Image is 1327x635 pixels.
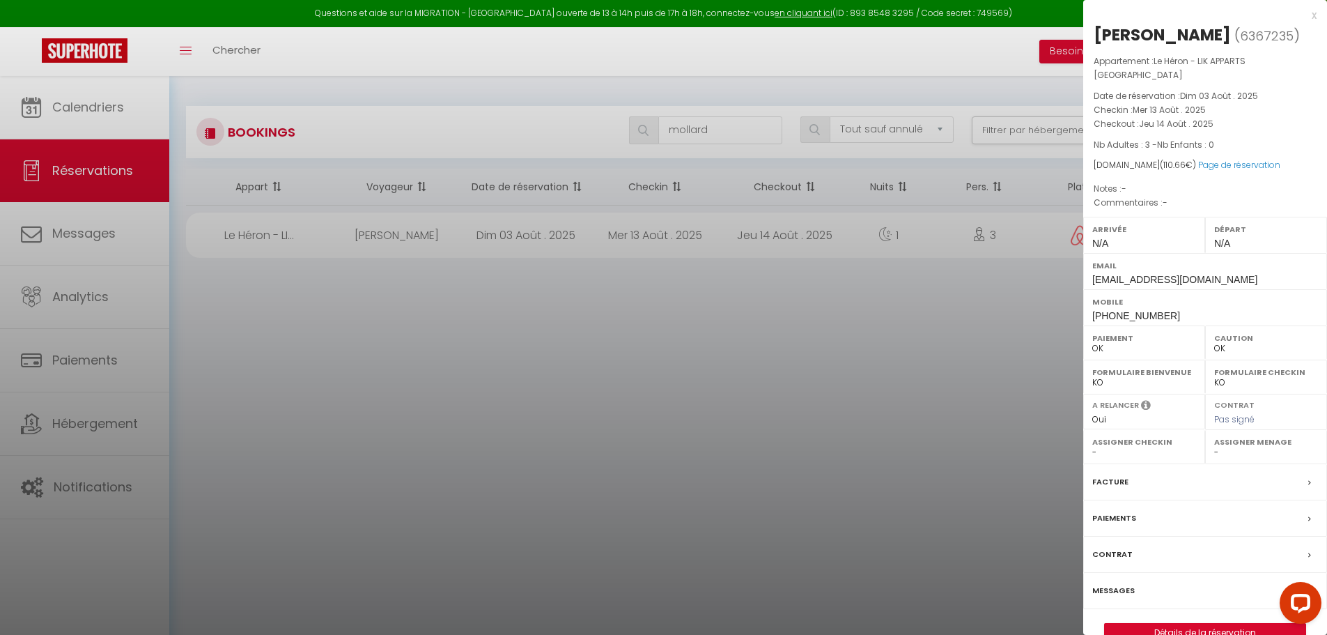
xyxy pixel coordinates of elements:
[1094,55,1245,81] span: Le Héron - LIK APPARTS [GEOGRAPHIC_DATA]
[1240,27,1294,45] span: 6367235
[1122,183,1126,194] span: -
[1092,238,1108,249] span: N/A
[1180,90,1258,102] span: Dim 03 Août . 2025
[1214,365,1318,379] label: Formulaire Checkin
[1094,103,1317,117] p: Checkin :
[1092,310,1180,321] span: [PHONE_NUMBER]
[1163,197,1167,208] span: -
[1092,583,1135,598] label: Messages
[1083,7,1317,24] div: x
[1094,139,1214,151] span: Nb Adultes : 3 -
[1214,435,1318,449] label: Assigner Menage
[1157,139,1214,151] span: Nb Enfants : 0
[1092,222,1196,236] label: Arrivée
[1160,159,1196,171] span: ( €)
[1092,435,1196,449] label: Assigner Checkin
[1094,182,1317,196] p: Notes :
[1214,399,1255,408] label: Contrat
[1092,274,1257,285] span: [EMAIL_ADDRESS][DOMAIN_NAME]
[1133,104,1206,116] span: Mer 13 Août . 2025
[1092,331,1196,345] label: Paiement
[1094,24,1231,46] div: [PERSON_NAME]
[1214,238,1230,249] span: N/A
[1214,331,1318,345] label: Caution
[1092,295,1318,309] label: Mobile
[1092,259,1318,273] label: Email
[1092,547,1133,562] label: Contrat
[1163,159,1186,171] span: 110.66
[1198,159,1280,171] a: Page de réservation
[1094,54,1317,82] p: Appartement :
[1094,117,1317,131] p: Checkout :
[1214,413,1255,425] span: Pas signé
[1092,511,1136,526] label: Paiements
[1094,159,1317,172] div: [DOMAIN_NAME]
[1094,196,1317,210] p: Commentaires :
[1092,365,1196,379] label: Formulaire Bienvenue
[1141,399,1151,415] i: Sélectionner OUI si vous souhaiter envoyer les séquences de messages post-checkout
[1214,222,1318,236] label: Départ
[1268,576,1327,635] iframe: LiveChat chat widget
[1234,26,1300,45] span: ( )
[1139,118,1213,130] span: Jeu 14 Août . 2025
[1092,399,1139,411] label: A relancer
[1092,475,1128,489] label: Facture
[1094,89,1317,103] p: Date de réservation :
